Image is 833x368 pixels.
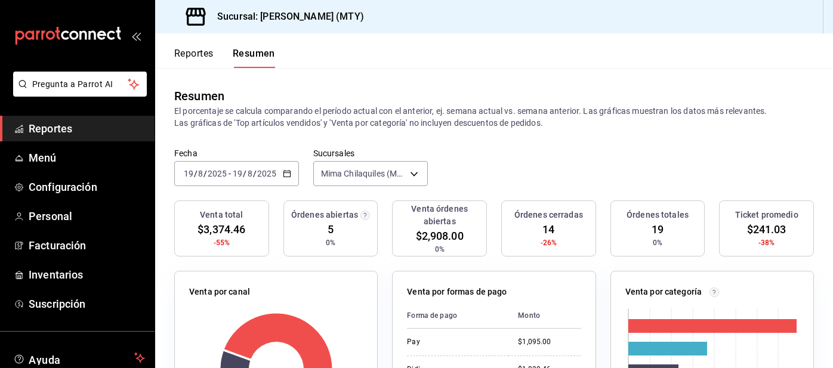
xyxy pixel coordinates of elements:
span: Suscripción [29,296,145,312]
span: -38% [758,237,775,248]
span: 19 [652,221,664,237]
span: -26% [541,237,557,248]
span: 0% [435,244,445,255]
a: Pregunta a Parrot AI [8,86,147,99]
h3: Órdenes totales [627,209,689,221]
div: Pay [407,337,499,347]
button: Reportes [174,48,214,68]
span: 5 [328,221,334,237]
h3: Ticket promedio [735,209,798,221]
span: Menú [29,150,145,166]
span: Facturación [29,237,145,253]
p: Venta por canal [189,286,250,298]
th: Monto [508,303,581,329]
span: Pregunta a Parrot AI [32,78,128,91]
div: Resumen [174,87,224,105]
input: -- [198,169,203,178]
input: -- [183,169,194,178]
label: Fecha [174,149,299,157]
span: Inventarios [29,267,145,283]
span: / [194,169,198,178]
span: Personal [29,208,145,224]
span: / [203,169,207,178]
span: / [253,169,257,178]
p: Venta por formas de pago [407,286,507,298]
div: $1,095.00 [518,337,581,347]
p: El porcentaje se calcula comparando el período actual con el anterior, ej. semana actual vs. sema... [174,105,814,129]
h3: Sucursal: [PERSON_NAME] (MTY) [208,10,364,24]
th: Forma de pago [407,303,508,329]
label: Sucursales [313,149,428,157]
span: Reportes [29,120,145,137]
button: Resumen [233,48,275,68]
span: Configuración [29,179,145,195]
span: Mima Chilaquiles (MTY) [321,168,406,180]
input: ---- [207,169,227,178]
button: open_drawer_menu [131,31,141,41]
input: -- [247,169,253,178]
span: - [229,169,231,178]
span: $3,374.46 [198,221,245,237]
span: -55% [214,237,230,248]
span: $241.03 [747,221,786,237]
span: / [243,169,246,178]
h3: Venta total [200,209,243,221]
input: -- [232,169,243,178]
p: Venta por categoría [625,286,702,298]
span: $2,908.00 [416,228,464,244]
h3: Órdenes abiertas [291,209,358,221]
span: Ayuda [29,351,129,365]
span: 0% [326,237,335,248]
div: navigation tabs [174,48,275,68]
button: Pregunta a Parrot AI [13,72,147,97]
span: 0% [653,237,662,248]
input: ---- [257,169,277,178]
h3: Venta órdenes abiertas [397,203,482,228]
span: 14 [542,221,554,237]
h3: Órdenes cerradas [514,209,583,221]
